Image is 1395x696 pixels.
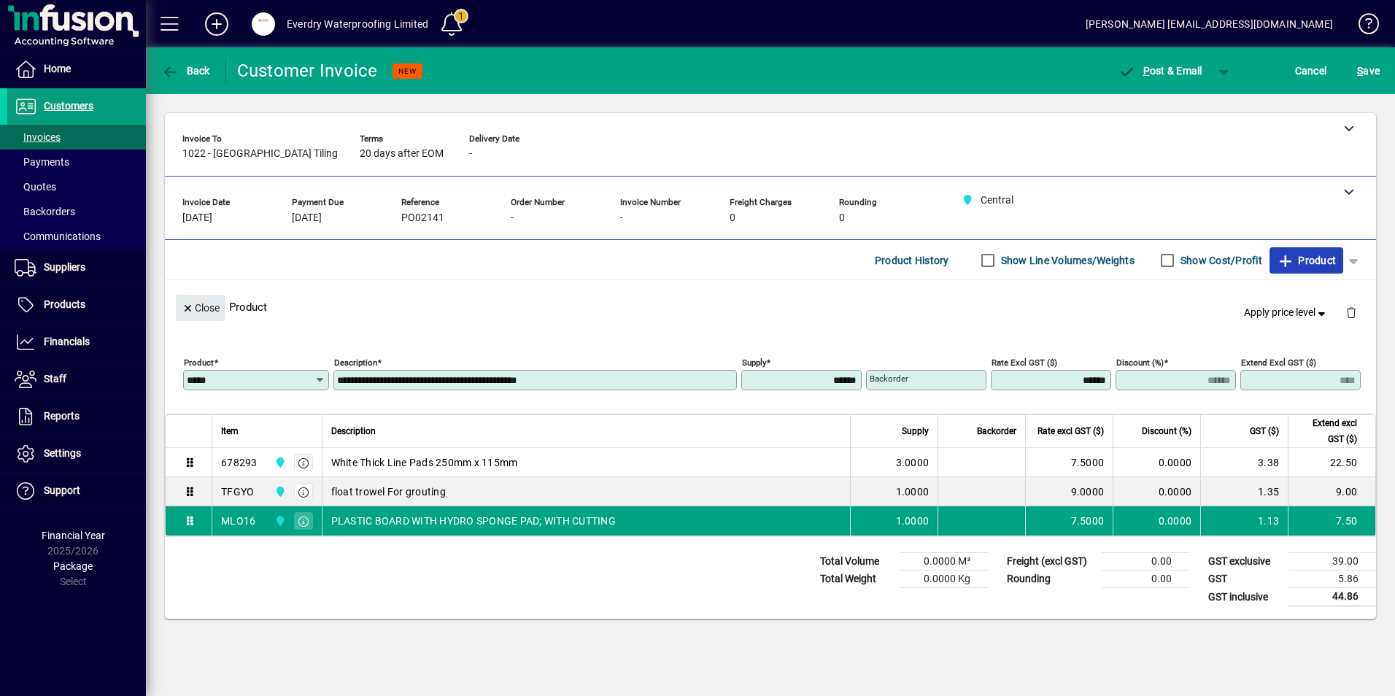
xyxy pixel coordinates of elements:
[1357,59,1380,82] span: ave
[401,212,444,224] span: PO02141
[15,231,101,242] span: Communications
[182,296,220,320] span: Close
[992,357,1057,368] mat-label: Rate excl GST ($)
[271,455,287,471] span: Central
[1277,249,1336,272] span: Product
[998,253,1135,268] label: Show Line Volumes/Weights
[44,100,93,112] span: Customers
[869,247,955,274] button: Product History
[7,324,146,360] a: Financials
[334,357,377,368] mat-label: Description
[1200,448,1288,477] td: 3.38
[176,295,225,321] button: Close
[1334,306,1369,319] app-page-header-button: Delete
[7,361,146,398] a: Staff
[839,212,845,224] span: 0
[1113,477,1200,506] td: 0.0000
[44,410,80,422] span: Reports
[1200,477,1288,506] td: 1.35
[15,206,75,217] span: Backorders
[7,51,146,88] a: Home
[1201,553,1288,571] td: GST exclusive
[1238,300,1334,326] button: Apply price level
[1113,448,1200,477] td: 0.0000
[813,571,900,588] td: Total Weight
[1270,247,1343,274] button: Product
[240,11,287,37] button: Profile
[7,199,146,224] a: Backorders
[146,58,226,84] app-page-header-button: Back
[292,212,322,224] span: [DATE]
[221,455,258,470] div: 678293
[1288,477,1375,506] td: 9.00
[182,148,338,160] span: 1022 - [GEOGRAPHIC_DATA] Tiling
[1295,59,1327,82] span: Cancel
[1201,588,1288,606] td: GST inclusive
[1288,571,1376,588] td: 5.86
[193,11,240,37] button: Add
[360,148,444,160] span: 20 days after EOM
[182,212,212,224] span: [DATE]
[44,298,85,310] span: Products
[7,287,146,323] a: Products
[44,63,71,74] span: Home
[1334,295,1369,330] button: Delete
[331,514,616,528] span: PLASTIC BOARD WITH HYDRO SPONGE PAD; WITH CUTTING
[1353,58,1383,84] button: Save
[1086,12,1333,36] div: [PERSON_NAME] [EMAIL_ADDRESS][DOMAIN_NAME]
[1201,571,1288,588] td: GST
[896,455,930,470] span: 3.0000
[1000,571,1102,588] td: Rounding
[1297,415,1357,447] span: Extend excl GST ($)
[271,484,287,500] span: Central
[271,513,287,529] span: Central
[44,447,81,459] span: Settings
[896,514,930,528] span: 1.0000
[161,65,210,77] span: Back
[1035,484,1104,499] div: 9.0000
[875,249,949,272] span: Product History
[221,484,254,499] div: TFGYO
[7,150,146,174] a: Payments
[44,373,66,384] span: Staff
[158,58,214,84] button: Back
[165,280,1376,333] div: Product
[511,212,514,224] span: -
[184,357,214,368] mat-label: Product
[331,484,446,499] span: float trowel For grouting
[44,484,80,496] span: Support
[7,398,146,435] a: Reports
[15,181,56,193] span: Quotes
[1118,65,1202,77] span: ost & Email
[977,423,1016,439] span: Backorder
[7,174,146,199] a: Quotes
[53,560,93,572] span: Package
[896,484,930,499] span: 1.0000
[7,125,146,150] a: Invoices
[15,156,69,168] span: Payments
[237,59,378,82] div: Customer Invoice
[44,336,90,347] span: Financials
[1113,506,1200,535] td: 0.0000
[1250,423,1279,439] span: GST ($)
[42,530,105,541] span: Financial Year
[7,250,146,286] a: Suppliers
[1288,448,1375,477] td: 22.50
[1200,506,1288,535] td: 1.13
[902,423,929,439] span: Supply
[221,423,239,439] span: Item
[1000,553,1102,571] td: Freight (excl GST)
[730,212,735,224] span: 0
[1142,423,1191,439] span: Discount (%)
[813,553,900,571] td: Total Volume
[331,423,376,439] span: Description
[742,357,766,368] mat-label: Supply
[172,301,229,314] app-page-header-button: Close
[900,553,988,571] td: 0.0000 M³
[7,473,146,509] a: Support
[1178,253,1262,268] label: Show Cost/Profit
[7,224,146,249] a: Communications
[1102,571,1189,588] td: 0.00
[1288,506,1375,535] td: 7.50
[7,436,146,472] a: Settings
